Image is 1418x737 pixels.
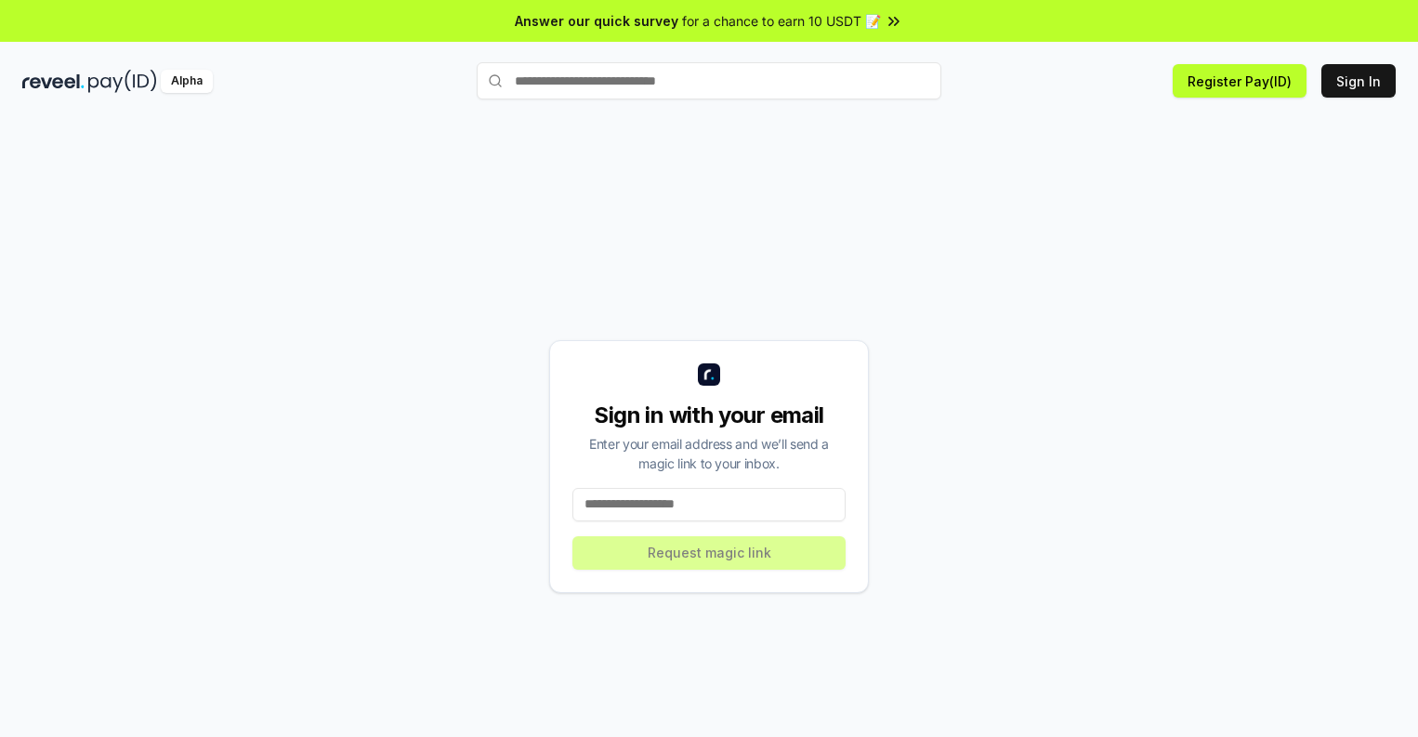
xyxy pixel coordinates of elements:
span: for a chance to earn 10 USDT 📝 [682,11,881,31]
img: reveel_dark [22,70,85,93]
img: pay_id [88,70,157,93]
div: Sign in with your email [572,401,846,430]
button: Sign In [1321,64,1396,98]
div: Enter your email address and we’ll send a magic link to your inbox. [572,434,846,473]
span: Answer our quick survey [515,11,678,31]
button: Register Pay(ID) [1173,64,1306,98]
img: logo_small [698,363,720,386]
div: Alpha [161,70,213,93]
